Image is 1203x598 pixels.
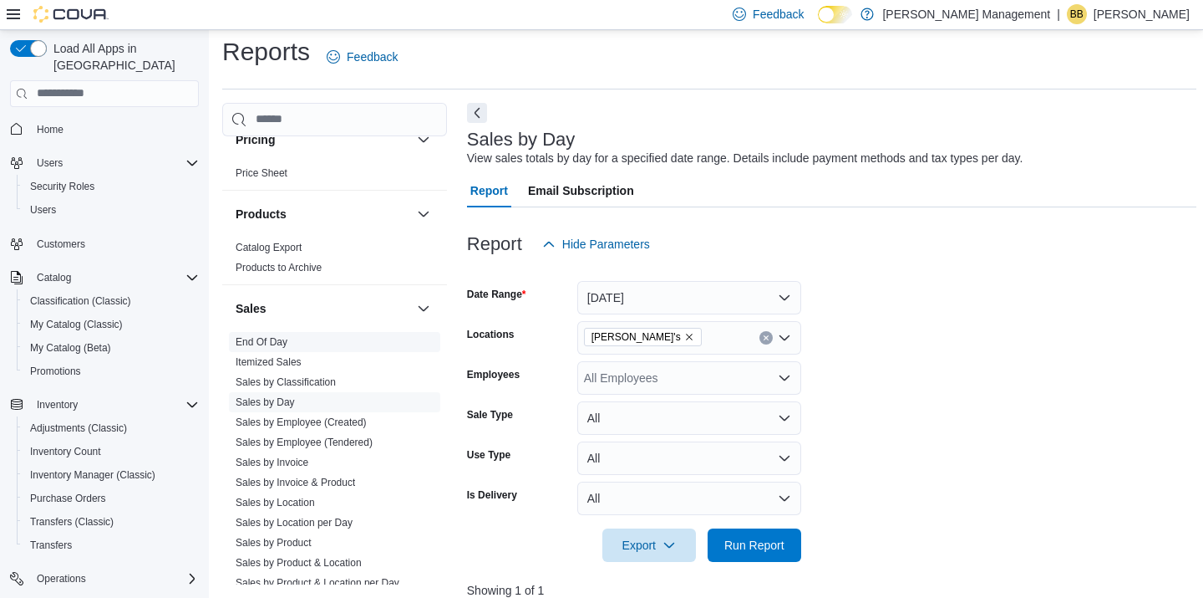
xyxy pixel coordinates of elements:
span: Operations [37,572,86,585]
span: Security Roles [30,180,94,193]
span: Customers [37,238,85,251]
a: My Catalog (Classic) [23,314,129,335]
a: Itemized Sales [236,356,302,368]
span: Classification (Classic) [23,291,199,311]
span: Sales by Location per Day [236,516,353,529]
span: Feedback [347,49,398,65]
p: [PERSON_NAME] [1094,4,1190,24]
span: Price Sheet [236,166,287,180]
span: Export [612,529,686,562]
button: Users [17,198,206,222]
a: Feedback [320,40,404,74]
span: [PERSON_NAME]'s [591,329,681,345]
button: Operations [3,567,206,590]
span: Users [37,156,63,170]
button: Transfers (Classic) [17,510,206,534]
button: Open list of options [778,371,791,385]
a: Home [30,120,70,140]
a: Sales by Classification [236,376,336,388]
div: View sales totals by day for a specified date range. Details include payment methods and tax type... [467,150,1023,167]
span: Purchase Orders [23,488,199,509]
button: Customers [3,232,206,256]
p: | [1057,4,1060,24]
span: Classification (Classic) [30,294,131,308]
span: Purchase Orders [30,492,106,505]
a: Sales by Location per Day [236,517,353,529]
span: Inventory Manager (Classic) [30,468,155,482]
a: Products to Archive [236,262,322,273]
a: Customers [30,234,92,254]
button: My Catalog (Beta) [17,336,206,360]
span: Operations [30,569,199,589]
span: My Catalog (Beta) [23,338,199,358]
div: Pricing [222,163,447,190]
button: Operations [30,569,93,589]
a: Catalog Export [236,242,302,253]
div: Brandon Boushie [1067,4,1087,24]
span: Transfers [23,535,199,555]
button: Hide Parameters [536,227,657,261]
span: Sales by Invoice & Product [236,476,355,489]
button: Purchase Orders [17,487,206,510]
button: Export [602,529,696,562]
button: All [577,482,801,515]
span: Users [30,203,56,217]
h3: Products [236,206,287,222]
span: Users [23,200,199,220]
img: Cova [33,6,109,23]
button: Inventory Count [17,440,206,463]
p: [PERSON_NAME] Management [882,4,1050,24]
span: Sales by Location [236,496,315,509]
span: Inventory Manager (Classic) [23,465,199,485]
span: Inventory Count [30,445,101,458]
span: Report [470,174,508,207]
button: Home [3,117,206,141]
button: Next [467,103,487,123]
span: Customers [30,233,199,254]
button: Pricing [236,131,410,148]
button: Products [236,206,410,222]
button: Promotions [17,360,206,383]
span: Adjustments (Classic) [30,422,127,435]
div: Products [222,238,447,284]
button: Inventory [3,393,206,417]
h3: Pricing [236,131,275,148]
button: My Catalog (Classic) [17,313,206,336]
a: Security Roles [23,176,101,197]
h3: Report [467,234,522,254]
h1: Reports [222,35,310,69]
h3: Sales by Day [467,130,576,150]
span: Home [37,123,63,136]
span: Sales by Product & Location [236,556,362,570]
a: End Of Day [236,336,287,348]
span: Transfers (Classic) [30,515,114,529]
button: Catalog [3,266,206,289]
span: My Catalog (Classic) [23,314,199,335]
label: Employees [467,368,520,381]
button: Inventory [30,395,84,415]
a: Price Sheet [236,167,287,179]
button: Run Report [708,529,801,562]
a: Sales by Product [236,537,312,549]
span: Sales by Day [236,396,295,409]
button: Security Roles [17,175,206,198]
button: Classification (Classic) [17,289,206,313]
a: Transfers [23,535,79,555]
a: Users [23,200,63,220]
label: Use Type [467,448,510,462]
button: Sales [236,300,410,317]
button: Products [414,204,434,224]
button: Users [3,151,206,175]
label: Date Range [467,288,526,301]
span: Email Subscription [528,174,634,207]
span: Inventory [37,398,78,411]
span: Itemized Sales [236,355,302,369]
span: Catalog [30,268,199,288]
a: Sales by Product & Location [236,557,362,569]
a: Transfers (Classic) [23,512,120,532]
span: Dark Mode [818,23,819,24]
span: Sales by Product & Location per Day [236,576,399,590]
span: End Of Day [236,335,287,349]
span: Hide Parameters [562,236,650,253]
button: Clear input [759,331,773,345]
